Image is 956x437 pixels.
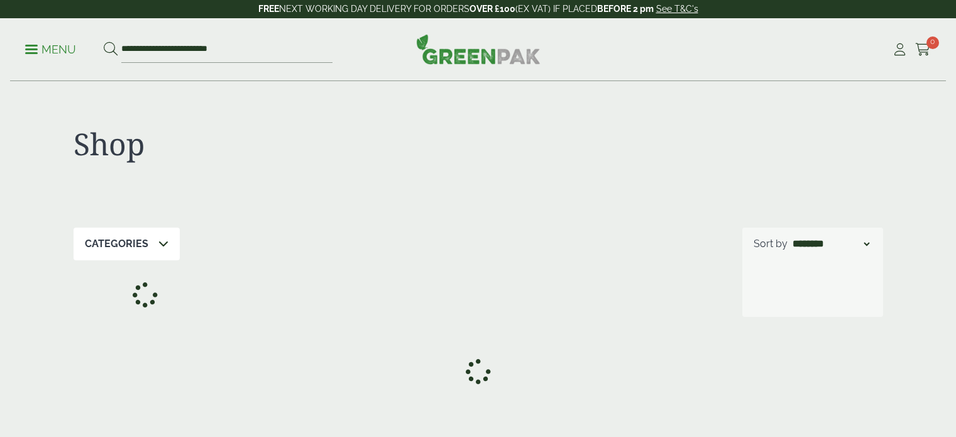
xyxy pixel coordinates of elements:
[597,4,654,14] strong: BEFORE 2 pm
[915,43,931,56] i: Cart
[915,40,931,59] a: 0
[656,4,698,14] a: See T&C's
[74,126,478,162] h1: Shop
[470,4,515,14] strong: OVER £100
[25,42,76,55] a: Menu
[892,43,908,56] i: My Account
[754,236,788,252] p: Sort by
[790,236,872,252] select: Shop order
[258,4,279,14] strong: FREE
[85,236,148,252] p: Categories
[926,36,939,49] span: 0
[416,34,541,64] img: GreenPak Supplies
[25,42,76,57] p: Menu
